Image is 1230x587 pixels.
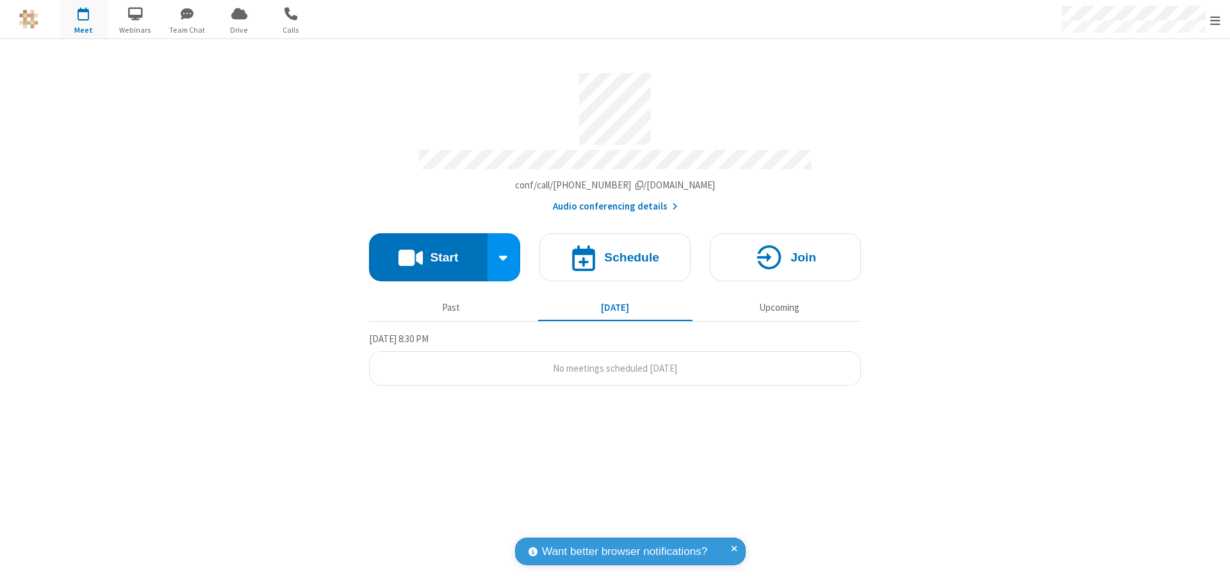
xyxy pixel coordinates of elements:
[369,331,861,386] section: Today's Meetings
[553,199,678,214] button: Audio conferencing details
[604,251,659,263] h4: Schedule
[163,24,211,36] span: Team Chat
[553,362,677,374] span: No meetings scheduled [DATE]
[538,295,693,320] button: [DATE]
[430,251,458,263] h4: Start
[515,179,716,191] span: Copy my meeting room link
[542,543,707,560] span: Want better browser notifications?
[369,233,488,281] button: Start
[539,233,691,281] button: Schedule
[515,178,716,193] button: Copy my meeting room linkCopy my meeting room link
[702,295,857,320] button: Upcoming
[215,24,263,36] span: Drive
[267,24,315,36] span: Calls
[111,24,160,36] span: Webinars
[374,295,529,320] button: Past
[710,233,861,281] button: Join
[791,251,816,263] h4: Join
[60,24,108,36] span: Meet
[369,63,861,214] section: Account details
[369,333,429,345] span: [DATE] 8:30 PM
[19,10,38,29] img: QA Selenium DO NOT DELETE OR CHANGE
[488,233,521,281] div: Start conference options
